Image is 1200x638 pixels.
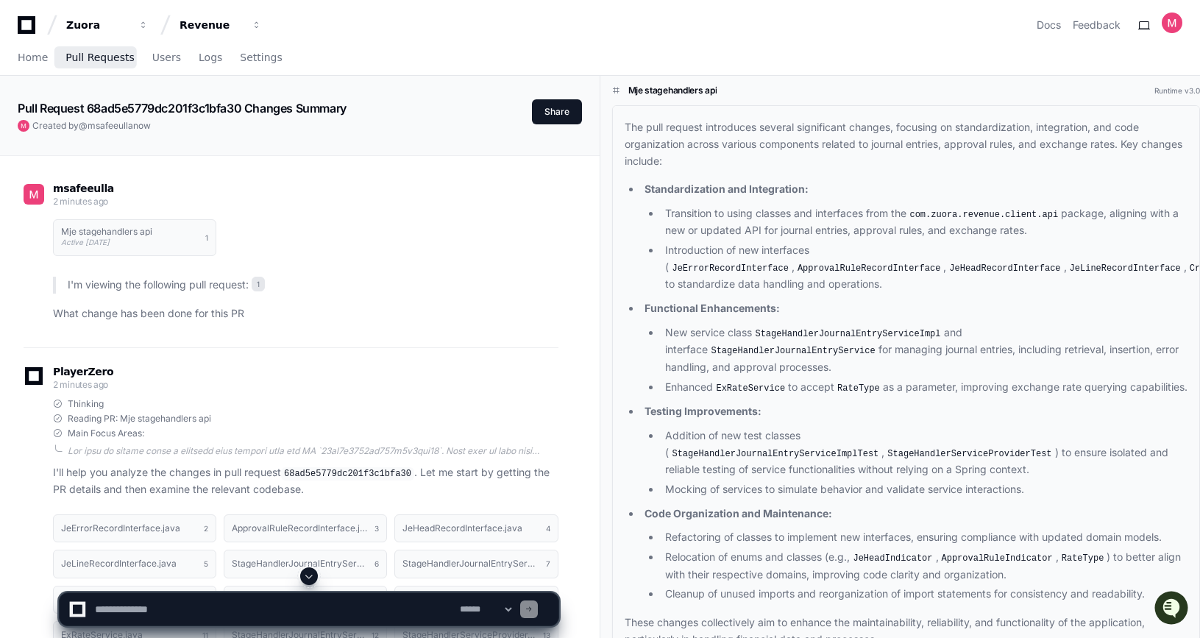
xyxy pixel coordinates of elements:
[546,558,550,570] span: 7
[1073,18,1121,32] button: Feedback
[61,238,110,247] span: Active [DATE]
[18,101,347,116] app-text-character-animate: Pull Request 68ad5e5779dc201f3c1bfa30 Changes Summary
[53,514,216,542] button: JeErrorRecordInterface.java2
[133,120,151,131] span: now
[645,302,780,314] strong: Functional Enhancements:
[50,110,241,124] div: Start new chat
[88,120,133,131] span: msafeeulla
[394,550,558,578] button: StageHandlerJournalEntryServiceImpl.java7
[24,184,44,205] img: ACg8ocIGyE0kh_m7NVDj9nnBZlU22jGpe0uOgJNRLRa85i1XKbkxVQ=s96-c
[199,41,222,75] a: Logs
[232,524,367,533] h1: ApprovalRuleRecordInterface.java
[661,205,1187,239] li: Transition to using classes and interfaces from the package, aligning with a new or updated API f...
[834,382,883,395] code: RateType
[53,379,108,390] span: 2 minutes ago
[1059,552,1107,565] code: RateType
[1162,13,1182,33] img: ACg8ocIGyE0kh_m7NVDj9nnBZlU22jGpe0uOgJNRLRa85i1XKbkxVQ=s96-c
[252,277,265,291] span: 1
[1067,262,1184,275] code: JeLineRecordInterface
[61,524,180,533] h1: JeErrorRecordInterface.java
[1154,85,1200,96] div: Runtime v3.0
[53,464,558,498] p: I'll help you analyze the changes in pull request . Let me start by getting the PR details and th...
[104,154,178,166] a: Powered byPylon
[884,447,1054,461] code: StageHandlerServiceProviderTest
[68,398,104,410] span: Thinking
[224,550,387,578] button: StageHandlerJournalEntryService.java6
[65,53,134,62] span: Pull Requests
[152,53,181,62] span: Users
[661,481,1187,498] li: Mocking of services to simulate behavior and validate service interactions.
[250,114,268,132] button: Start new chat
[374,522,379,534] span: 3
[281,467,414,481] code: 68ad5e5779dc201f3c1bfa30
[18,41,48,75] a: Home
[65,41,134,75] a: Pull Requests
[204,522,208,534] span: 2
[53,305,558,322] p: What change has been done for this PR
[61,559,177,568] h1: JeLineRecordInterface.java
[180,18,243,32] div: Revenue
[645,405,761,417] strong: Testing Improvements:
[661,325,1187,376] li: New service class and interface for managing journal entries, including retrieval, insertion, err...
[669,447,881,461] code: StageHandlerJournalEntryServiceImplTest
[628,85,717,96] h1: Mje stagehandlers api
[374,558,379,570] span: 6
[199,53,222,62] span: Logs
[795,262,943,275] code: ApprovalRuleRecordInterface
[68,413,211,425] span: Reading PR: Mje stagehandlers api
[661,529,1187,546] li: Refactoring of classes to implement new interfaces, ensuring compliance with updated domain models.
[60,12,155,38] button: Zuora
[32,120,151,132] span: Created by
[240,41,282,75] a: Settings
[53,219,216,256] button: Mje stagehandlers apiActive [DATE]1
[532,99,582,124] button: Share
[79,120,88,131] span: @
[68,277,558,294] p: I'm viewing the following pull request:
[18,120,29,132] img: ACg8ocIGyE0kh_m7NVDj9nnBZlU22jGpe0uOgJNRLRa85i1XKbkxVQ=s96-c
[402,524,522,533] h1: JeHeadRecordInterface.java
[204,558,208,570] span: 5
[232,559,367,568] h1: StageHandlerJournalEntryService.java
[224,514,387,542] button: ApprovalRuleRecordInterface.java3
[625,119,1188,169] p: The pull request introduces several significant changes, focusing on standardization, integration...
[402,559,538,568] h1: StageHandlerJournalEntryServiceImpl.java
[946,262,1063,275] code: JeHeadRecordInterface
[546,522,550,534] span: 4
[669,262,791,275] code: JeErrorRecordInterface
[661,428,1187,478] li: Addition of new test classes ( , ) to ensure isolated and reliable testing of service functionali...
[850,552,935,565] code: JeHeadIndicator
[53,550,216,578] button: JeLineRecordInterface.java5
[661,242,1187,293] li: Introduction of new interfaces ( , , , , , , ) to standardize data handling and operations.
[661,379,1187,397] li: Enhanced to accept as a parameter, improving exchange rate querying capabilities.
[939,552,1056,565] code: ApprovalRuleIndicator
[174,12,268,38] button: Revenue
[906,208,1061,221] code: com.zuora.revenue.client.api
[53,196,108,207] span: 2 minutes ago
[68,428,144,439] span: Main Focus Areas:
[15,110,41,136] img: 1756235613930-3d25f9e4-fa56-45dd-b3ad-e072dfbd1548
[152,41,181,75] a: Users
[146,155,178,166] span: Pylon
[18,53,48,62] span: Home
[15,59,268,82] div: Welcome
[1153,589,1193,629] iframe: Open customer support
[240,53,282,62] span: Settings
[713,382,788,395] code: ExRateService
[66,18,129,32] div: Zuora
[15,15,44,44] img: PlayerZero
[645,507,832,520] strong: Code Organization and Maintenance:
[645,182,809,195] strong: Standardization and Integration:
[394,514,558,542] button: JeHeadRecordInterface.java4
[752,327,943,341] code: StageHandlerJournalEntryServiceImpl
[53,367,113,376] span: PlayerZero
[205,232,208,244] span: 1
[53,182,114,194] span: msafeeulla
[661,549,1187,583] li: Relocation of enums and classes (e.g., , , ) to better align with their respective domains, impro...
[50,124,186,136] div: We're available if you need us!
[1037,18,1061,32] a: Docs
[68,445,558,457] div: Lor ipsu do sitame conse a elitsedd eius tempori utla etd MA `23al7e3752ad757m5v3qui18`. Nost exe...
[708,344,878,358] code: StageHandlerJournalEntryService
[61,227,152,236] h1: Mje stagehandlers api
